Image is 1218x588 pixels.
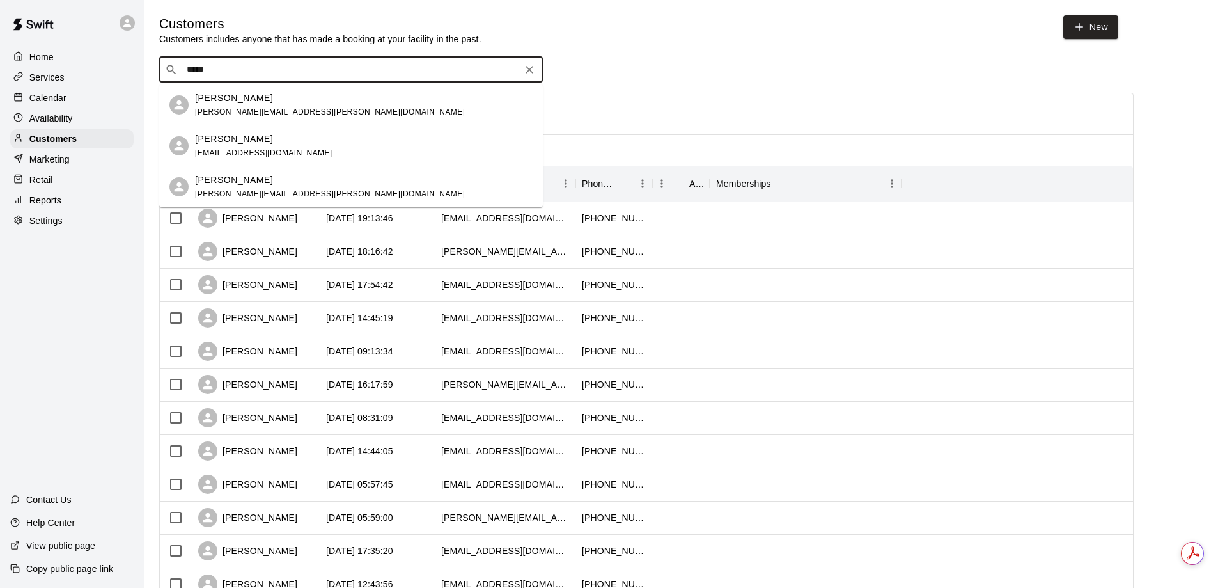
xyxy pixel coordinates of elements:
[198,508,297,527] div: [PERSON_NAME]
[159,15,481,33] h5: Customers
[441,312,569,324] div: downeysm@yahoo.com
[441,511,569,524] div: jeffreyjin@me.com
[195,107,465,116] span: [PERSON_NAME][EMAIL_ADDRESS][PERSON_NAME][DOMAIN_NAME]
[582,445,646,457] div: +17146155576
[582,378,646,391] div: +17148512877
[198,275,297,294] div: [PERSON_NAME]
[10,150,134,169] a: Marketing
[10,109,134,128] a: Availability
[195,132,273,146] p: [PERSON_NAME]
[26,539,95,552] p: View public page
[582,544,646,557] div: +17149062088
[169,136,189,155] div: Susano Ureno
[326,245,393,258] div: 2025-10-08 18:16:42
[1063,15,1118,39] a: New
[441,378,569,391] div: michael.ramos24@gmail.com
[582,212,646,225] div: +16577679173
[29,91,66,104] p: Calendar
[29,112,73,125] p: Availability
[10,129,134,148] a: Customers
[633,174,652,193] button: Menu
[435,166,575,202] div: Email
[10,170,134,189] a: Retail
[198,209,297,228] div: [PERSON_NAME]
[441,278,569,291] div: raym@pft-alexander.com
[326,411,393,424] div: 2025-10-06 08:31:09
[441,478,569,491] div: mariflorjin@gmail.com
[689,166,703,202] div: Age
[198,408,297,427] div: [PERSON_NAME]
[26,493,72,506] p: Contact Us
[159,57,543,83] div: Search customers by name or email
[29,194,61,207] p: Reports
[556,174,575,193] button: Menu
[710,166,902,202] div: Memberships
[326,445,393,457] div: 2025-10-04 14:44:05
[169,95,189,115] div: Adrian Ureno
[198,308,297,328] div: [PERSON_NAME]
[326,511,393,524] div: 2025-10-03 05:59:00
[716,166,771,202] div: Memberships
[326,212,393,225] div: 2025-10-08 19:13:46
[195,91,273,105] p: [PERSON_NAME]
[198,375,297,394] div: [PERSON_NAME]
[671,175,689,193] button: Sort
[10,211,134,230] a: Settings
[582,245,646,258] div: +17147910750
[652,166,710,202] div: Age
[582,411,646,424] div: +13108770625
[29,51,54,63] p: Home
[159,33,481,45] p: Customers includes anyone that has made a booking at your facility in the past.
[326,478,393,491] div: 2025-10-04 05:57:45
[10,68,134,87] div: Services
[10,191,134,210] a: Reports
[582,166,615,202] div: Phone Number
[198,342,297,361] div: [PERSON_NAME]
[326,544,393,557] div: 2025-10-01 17:35:20
[195,148,332,157] span: [EMAIL_ADDRESS][DOMAIN_NAME]
[26,562,113,575] p: Copy public page link
[882,174,902,193] button: Menu
[198,242,297,261] div: [PERSON_NAME]
[29,71,65,84] p: Services
[10,47,134,67] a: Home
[441,445,569,457] div: thelos08@yahoo.com
[520,61,538,79] button: Clear
[582,478,646,491] div: +17146286970
[582,511,646,524] div: +12069194048
[652,174,671,193] button: Menu
[10,88,134,107] a: Calendar
[441,345,569,358] div: valgarcia130@gmail.com
[195,189,465,198] span: [PERSON_NAME][EMAIL_ADDRESS][PERSON_NAME][DOMAIN_NAME]
[26,516,75,529] p: Help Center
[29,153,70,166] p: Marketing
[615,175,633,193] button: Sort
[582,312,646,324] div: +17147491760
[29,214,63,227] p: Settings
[582,278,646,291] div: +15624817986
[326,345,393,358] div: 2025-10-07 09:13:34
[441,212,569,225] div: lisaespinoza506@gmail.com
[169,177,189,196] div: Adrian Ureno
[29,132,77,145] p: Customers
[198,441,297,461] div: [PERSON_NAME]
[441,245,569,258] div: aaron.gomez96@yahoo.com
[195,173,273,187] p: [PERSON_NAME]
[326,312,393,324] div: 2025-10-07 14:45:19
[441,544,569,557] div: anaheim469@yahoo.com
[441,411,569,424] div: robertjaraiza21@gmail.com
[326,278,393,291] div: 2025-10-08 17:54:42
[198,541,297,560] div: [PERSON_NAME]
[582,345,646,358] div: +17146047023
[771,175,789,193] button: Sort
[326,378,393,391] div: 2025-10-06 16:17:59
[575,166,652,202] div: Phone Number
